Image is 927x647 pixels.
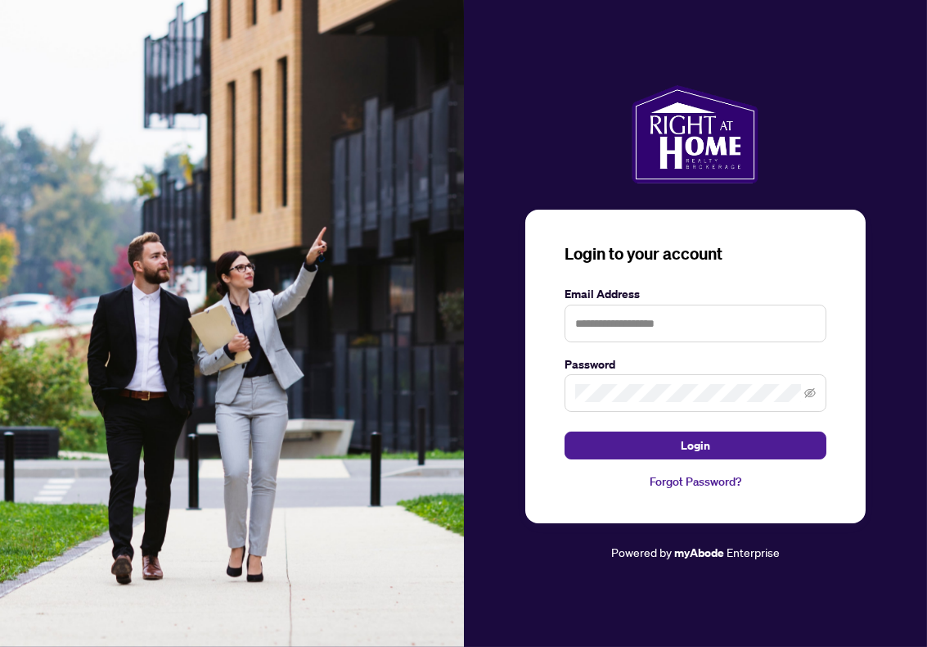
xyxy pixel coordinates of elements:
span: Powered by [611,545,672,559]
label: Password [565,355,826,373]
span: eye-invisible [804,387,816,399]
span: Enterprise [727,545,780,559]
button: Login [565,432,826,459]
h3: Login to your account [565,242,826,265]
img: ma-logo [632,85,758,183]
label: Email Address [565,285,826,303]
span: Login [681,432,710,459]
a: Forgot Password? [565,473,826,491]
a: myAbode [674,544,724,562]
